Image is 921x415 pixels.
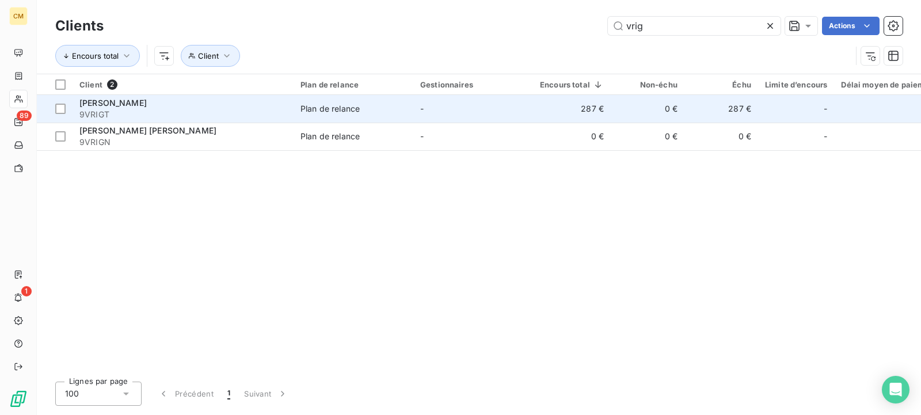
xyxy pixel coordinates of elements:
[9,7,28,25] div: CM
[420,80,526,89] div: Gestionnaires
[765,80,827,89] div: Limite d’encours
[237,382,295,406] button: Suivant
[824,131,827,142] span: -
[824,103,827,115] span: -
[79,136,287,148] span: 9VRIGN
[227,388,230,399] span: 1
[72,51,119,60] span: Encours total
[79,125,216,135] span: [PERSON_NAME] [PERSON_NAME]
[107,79,117,90] span: 2
[181,45,240,67] button: Client
[79,109,287,120] span: 9VRIGT
[691,80,751,89] div: Échu
[618,80,678,89] div: Non-échu
[55,45,140,67] button: Encours total
[79,98,147,108] span: [PERSON_NAME]
[420,131,424,141] span: -
[533,123,611,150] td: 0 €
[611,123,684,150] td: 0 €
[882,376,909,403] div: Open Intercom Messenger
[79,80,102,89] span: Client
[21,286,32,296] span: 1
[608,17,781,35] input: Rechercher
[611,95,684,123] td: 0 €
[533,95,611,123] td: 287 €
[198,51,219,60] span: Client
[300,131,360,142] div: Plan de relance
[822,17,880,35] button: Actions
[220,382,237,406] button: 1
[540,80,604,89] div: Encours total
[17,111,32,121] span: 89
[300,103,360,115] div: Plan de relance
[55,16,104,36] h3: Clients
[9,390,28,408] img: Logo LeanPay
[684,123,758,150] td: 0 €
[684,95,758,123] td: 287 €
[65,388,79,399] span: 100
[151,382,220,406] button: Précédent
[300,80,406,89] div: Plan de relance
[420,104,424,113] span: -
